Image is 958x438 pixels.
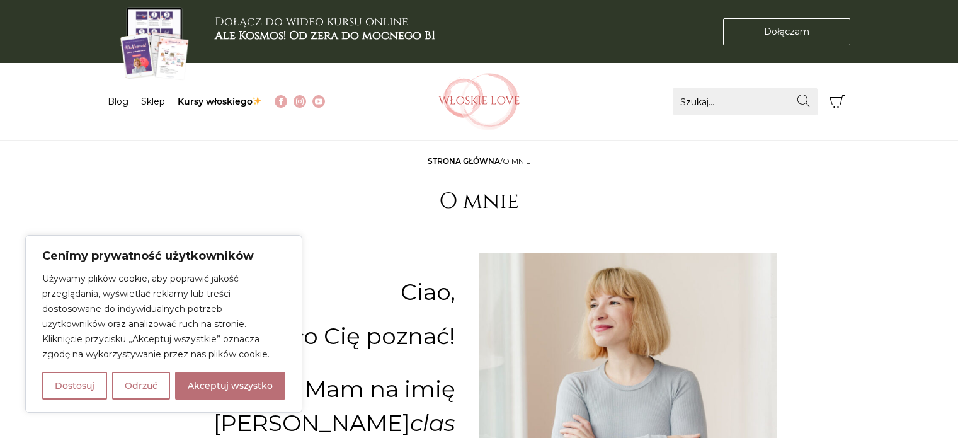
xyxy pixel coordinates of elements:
img: ✨ [253,96,261,105]
input: Szukaj... [673,88,818,115]
b: Ale Kosmos! Od zera do mocnego B1 [215,28,435,43]
h1: O mnie [439,188,519,215]
span: / [428,156,531,166]
img: Włoskielove [438,73,520,130]
a: Strona główna [428,156,500,166]
button: Odrzuć [112,372,170,400]
p: Ciao, [205,284,455,300]
button: Koszyk [824,88,851,115]
span: O mnie [503,156,531,166]
p: Używamy plików cookie, aby poprawić jakość przeglądania, wyświetlać reklamy lub treści dostosowan... [42,271,285,362]
span: Dołączam [764,25,809,38]
a: Kursy włoskiego [178,96,263,107]
button: Akceptuj wszystko [175,372,285,400]
a: Dołączam [723,18,850,45]
p: miło Cię poznać! [205,319,455,353]
p: Cenimy prywatność użytkowników [42,248,285,263]
a: Blog [108,96,128,107]
a: Sklep [141,96,165,107]
h3: Dołącz do wideo kursu online [215,15,435,42]
button: Dostosuj [42,372,107,400]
